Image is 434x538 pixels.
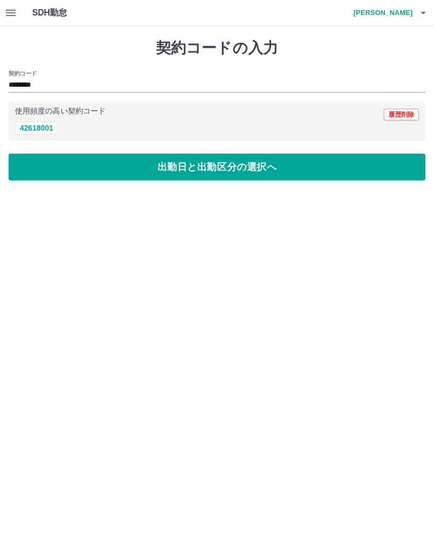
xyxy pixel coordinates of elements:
[15,122,58,134] button: 42618001
[384,109,419,120] button: 履歴削除
[9,39,425,57] h1: 契約コードの入力
[15,108,106,115] p: 使用頻度の高い契約コード
[9,69,37,78] h2: 契約コード
[9,154,425,180] button: 出勤日と出勤区分の選択へ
